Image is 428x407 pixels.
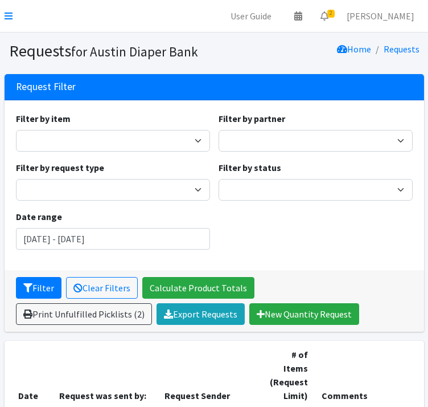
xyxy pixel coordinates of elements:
[16,228,210,250] input: January 1, 2011 - December 31, 2011
[219,161,281,174] label: Filter by status
[66,277,138,299] a: Clear Filters
[157,303,245,325] a: Export Requests
[71,43,198,60] small: for Austin Diaper Bank
[16,161,104,174] label: Filter by request type
[142,277,254,299] a: Calculate Product Totals
[9,41,210,61] h1: Requests
[16,303,152,325] a: Print Unfulfilled Picklists (2)
[311,5,338,27] a: 2
[249,303,359,325] a: New Quantity Request
[384,43,419,55] a: Requests
[327,10,335,18] span: 2
[16,81,76,93] h3: Request Filter
[16,210,62,223] label: Date range
[219,112,285,125] label: Filter by partner
[338,5,423,27] a: [PERSON_NAME]
[16,112,71,125] label: Filter by item
[221,5,281,27] a: User Guide
[337,43,371,55] a: Home
[16,277,61,299] button: Filter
